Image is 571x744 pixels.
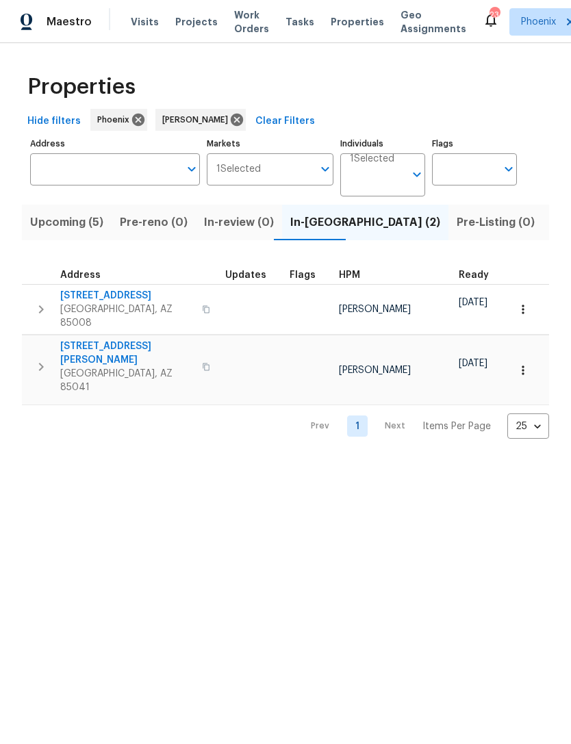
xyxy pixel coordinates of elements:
[225,270,266,280] span: Updates
[316,159,335,179] button: Open
[234,8,269,36] span: Work Orders
[521,15,556,29] span: Phoenix
[60,289,194,303] span: [STREET_ADDRESS]
[216,164,261,175] span: 1 Selected
[60,367,194,394] span: [GEOGRAPHIC_DATA], AZ 85041
[60,303,194,330] span: [GEOGRAPHIC_DATA], AZ 85008
[60,339,194,367] span: [STREET_ADDRESS][PERSON_NAME]
[285,17,314,27] span: Tasks
[162,113,233,127] span: [PERSON_NAME]
[255,113,315,130] span: Clear Filters
[204,213,274,232] span: In-review (0)
[457,213,535,232] span: Pre-Listing (0)
[459,270,489,280] span: Ready
[30,140,200,148] label: Address
[207,140,334,148] label: Markets
[30,213,103,232] span: Upcoming (5)
[120,213,188,232] span: Pre-reno (0)
[350,153,394,165] span: 1 Selected
[490,8,499,22] div: 23
[290,213,440,232] span: In-[GEOGRAPHIC_DATA] (2)
[47,15,92,29] span: Maestro
[339,305,411,314] span: [PERSON_NAME]
[90,109,147,131] div: Phoenix
[97,113,135,127] span: Phoenix
[339,270,360,280] span: HPM
[131,15,159,29] span: Visits
[27,113,81,130] span: Hide filters
[290,270,316,280] span: Flags
[339,365,411,375] span: [PERSON_NAME]
[347,415,368,437] a: Goto page 1
[175,15,218,29] span: Projects
[432,140,517,148] label: Flags
[459,359,487,368] span: [DATE]
[340,140,425,148] label: Individuals
[27,80,136,94] span: Properties
[60,270,101,280] span: Address
[499,159,518,179] button: Open
[298,413,549,439] nav: Pagination Navigation
[182,159,201,179] button: Open
[155,109,246,131] div: [PERSON_NAME]
[507,409,549,444] div: 25
[422,420,491,433] p: Items Per Page
[401,8,466,36] span: Geo Assignments
[250,109,320,134] button: Clear Filters
[22,109,86,134] button: Hide filters
[331,15,384,29] span: Properties
[459,298,487,307] span: [DATE]
[459,270,501,280] div: Earliest renovation start date (first business day after COE or Checkout)
[407,165,427,184] button: Open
